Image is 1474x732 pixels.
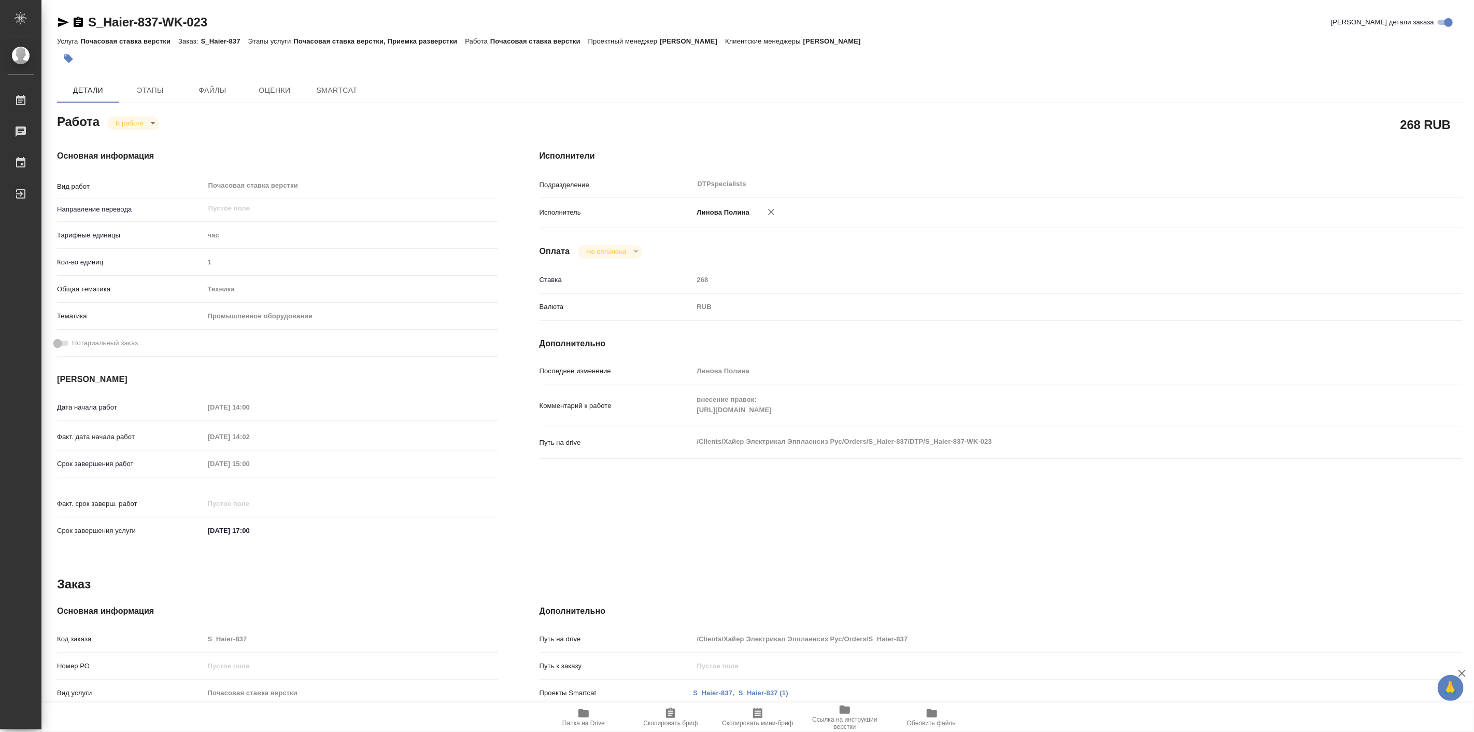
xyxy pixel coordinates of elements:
[250,84,300,97] span: Оценки
[57,47,80,70] button: Добавить тэг
[693,433,1386,451] textarea: /Clients/Хайер Электрикал Эпплаенсиз Рус/Orders/S_Haier-837/DTP/S_Haier-837-WK-023
[540,302,693,312] p: Валюта
[540,275,693,285] p: Ставка
[760,201,783,223] button: Удалить исполнителя
[57,37,80,45] p: Услуга
[204,658,498,673] input: Пустое поле
[693,658,1386,673] input: Пустое поле
[204,496,295,511] input: Пустое поле
[714,703,801,732] button: Скопировать мини-бриф
[80,37,178,45] p: Почасовая ставка верстки
[188,84,237,97] span: Файлы
[204,429,295,444] input: Пустое поле
[204,456,295,471] input: Пустое поле
[1331,17,1434,27] span: [PERSON_NAME] детали заказа
[57,526,204,536] p: Срок завершения услуги
[540,401,693,411] p: Комментарий к работе
[540,438,693,448] p: Путь на drive
[204,280,498,298] div: Техника
[204,307,498,325] div: Промышленное оборудование
[540,180,693,190] p: Подразделение
[63,84,113,97] span: Детали
[465,37,490,45] p: Работа
[178,37,201,45] p: Заказ:
[204,685,498,700] input: Пустое поле
[540,605,1463,617] h4: Дополнительно
[204,523,295,538] input: ✎ Введи что-нибудь
[540,150,1463,162] h4: Исполнители
[722,720,793,727] span: Скопировать мини-бриф
[693,631,1386,646] input: Пустое поле
[578,245,642,259] div: В работе
[907,720,957,727] span: Обновить файлы
[540,688,693,698] p: Проекты Smartcat
[125,84,175,97] span: Этапы
[540,634,693,644] p: Путь на drive
[540,661,693,671] p: Путь к заказу
[57,284,204,294] p: Общая тематика
[693,391,1386,419] textarea: внесение правок: [URL][DOMAIN_NAME]
[540,245,570,258] h4: Оплата
[660,37,725,45] p: [PERSON_NAME]
[57,150,498,162] h4: Основная информация
[88,15,207,29] a: S_Haier-837-WK-023
[112,119,147,128] button: В работе
[1438,675,1464,701] button: 🙏
[583,247,629,256] button: Не оплачена
[204,631,498,646] input: Пустое поле
[72,338,138,348] span: Нотариальный заказ
[490,37,588,45] p: Почасовая ставка верстки
[801,703,888,732] button: Ссылка на инструкции верстки
[57,204,204,215] p: Направление перевода
[693,298,1386,316] div: RUB
[57,661,204,671] p: Номер РО
[57,605,498,617] h4: Основная информация
[57,432,204,442] p: Факт. дата начала работ
[693,207,750,218] p: Линова Полина
[72,16,84,29] button: Скопировать ссылку
[725,37,803,45] p: Клиентские менеджеры
[1400,116,1451,133] h2: 268 RUB
[739,689,788,697] a: S_Haier-837 (1)
[204,227,498,244] div: час
[57,499,204,509] p: Факт. срок заверш. работ
[807,716,882,730] span: Ссылка на инструкции верстки
[540,703,627,732] button: Папка на Drive
[803,37,869,45] p: [PERSON_NAME]
[57,311,204,321] p: Тематика
[693,689,735,697] a: S_Haier-837,
[248,37,294,45] p: Этапы услуги
[693,272,1386,287] input: Пустое поле
[57,16,69,29] button: Скопировать ссылку для ЯМессенджера
[57,634,204,644] p: Код заказа
[1442,677,1459,699] span: 🙏
[204,400,295,415] input: Пустое поле
[643,720,698,727] span: Скопировать бриф
[57,576,91,593] h2: Заказ
[312,84,362,97] span: SmartCat
[693,363,1386,378] input: Пустое поле
[562,720,605,727] span: Папка на Drive
[540,207,693,218] p: Исполнитель
[201,37,248,45] p: S_Haier-837
[204,255,498,270] input: Пустое поле
[627,703,714,732] button: Скопировать бриф
[57,230,204,241] p: Тарифные единицы
[57,402,204,413] p: Дата начала работ
[57,459,204,469] p: Срок завершения работ
[888,703,975,732] button: Обновить файлы
[57,373,498,386] h4: [PERSON_NAME]
[207,202,474,215] input: Пустое поле
[57,111,100,130] h2: Работа
[107,116,159,130] div: В работе
[57,688,204,698] p: Вид услуги
[540,337,1463,350] h4: Дополнительно
[293,37,465,45] p: Почасовая ставка верстки, Приемка разверстки
[57,257,204,268] p: Кол-во единиц
[57,181,204,192] p: Вид работ
[540,366,693,376] p: Последнее изменение
[588,37,660,45] p: Проектный менеджер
